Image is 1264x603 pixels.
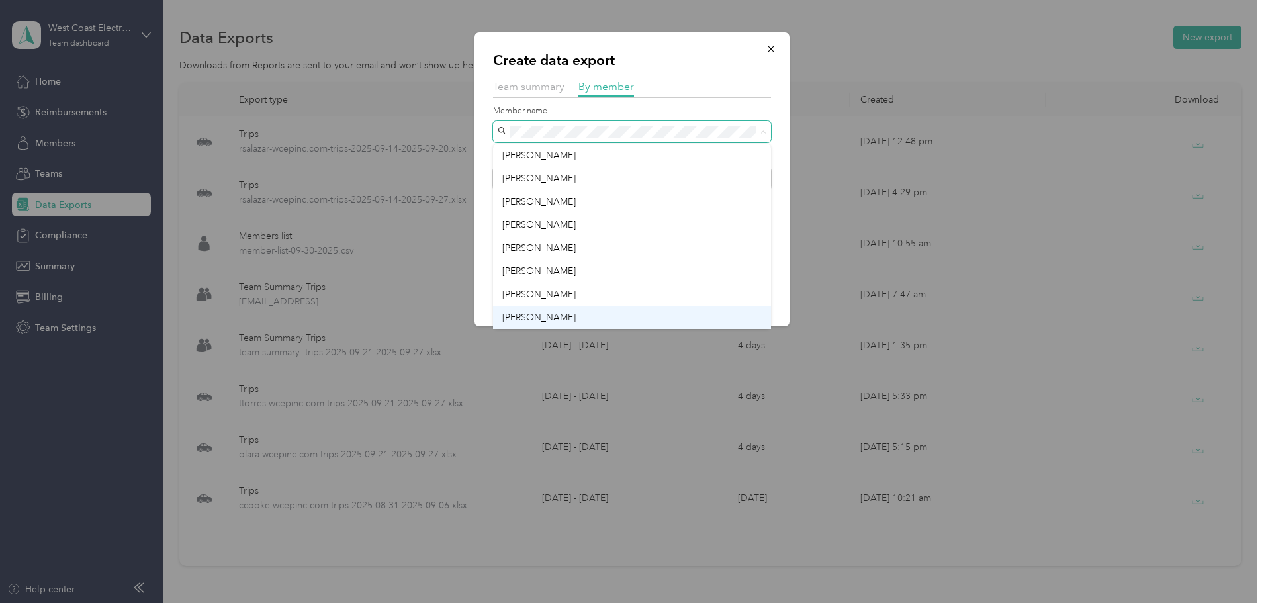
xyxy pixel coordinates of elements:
span: By member [578,80,634,93]
span: [PERSON_NAME] [502,150,576,161]
span: [PERSON_NAME] [502,289,576,300]
span: [PERSON_NAME] [502,242,576,254]
span: [PERSON_NAME] [502,312,576,323]
span: [PERSON_NAME] [502,173,576,184]
span: [PERSON_NAME] [502,219,576,230]
span: [PERSON_NAME] [502,265,576,277]
span: Team summary [493,80,564,93]
span: [PERSON_NAME] [502,196,576,207]
label: Member name [493,105,771,117]
iframe: Everlance-gr Chat Button Frame [1190,529,1264,603]
p: Create data export [493,51,771,70]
